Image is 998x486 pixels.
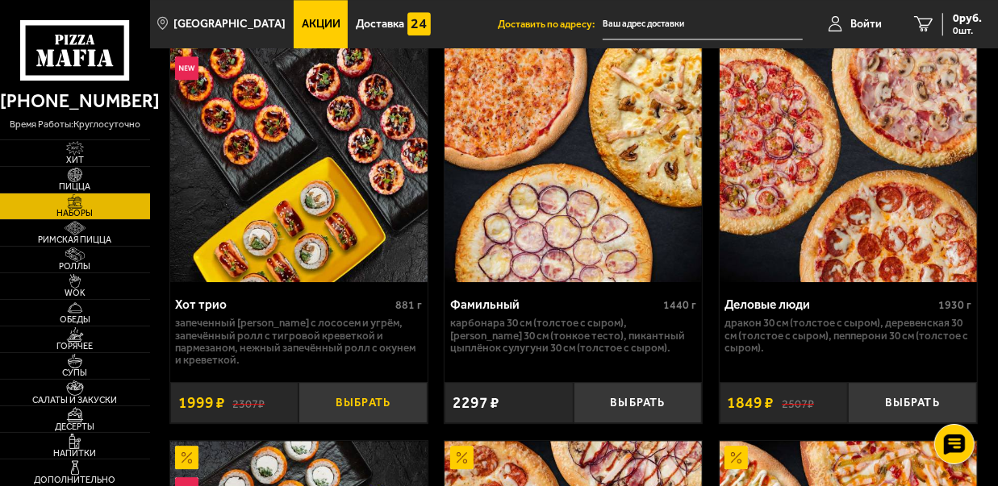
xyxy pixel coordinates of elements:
input: Ваш адрес доставки [603,10,802,39]
img: Новинка [175,56,198,80]
img: Деловые люди [720,19,977,282]
img: Акционный [450,446,474,469]
button: Выбрать [299,382,428,423]
span: 1440 г [664,298,697,312]
button: Выбрать [848,382,977,423]
a: АкционныйФамильный [445,19,702,282]
img: Фамильный [445,19,702,282]
div: Фамильный [450,297,660,313]
span: 1930 г [938,298,971,312]
img: Акционный [724,446,748,469]
img: Хот трио [170,19,428,282]
p: Карбонара 30 см (толстое с сыром), [PERSON_NAME] 30 см (тонкое тесто), Пикантный цыплёнок сулугун... [450,317,697,354]
span: 2297 ₽ [453,395,499,410]
img: Акционный [175,446,198,469]
a: АкционныйДеловые люди [720,19,977,282]
span: 1849 ₽ [728,395,775,410]
p: Дракон 30 см (толстое с сыром), Деревенская 30 см (толстое с сыром), Пепперони 30 см (толстое с с... [724,317,971,354]
s: 2507 ₽ [782,396,814,410]
span: 881 г [395,298,422,312]
div: Деловые люди [724,297,934,313]
span: Доставка [356,19,404,30]
span: Войти [850,19,882,30]
img: 15daf4d41897b9f0e9f617042186c801.svg [407,12,431,35]
span: [GEOGRAPHIC_DATA] [173,19,286,30]
p: Запеченный [PERSON_NAME] с лососем и угрём, Запечённый ролл с тигровой креветкой и пармезаном, Не... [175,317,422,367]
button: Выбрать [574,382,703,423]
s: 2307 ₽ [232,396,265,410]
span: Доставить по адресу: [498,19,603,29]
span: 0 руб. [953,13,982,24]
div: Хот трио [175,297,391,313]
span: 1999 ₽ [178,395,225,410]
span: Акции [302,19,340,30]
a: АкционныйНовинкаХот трио [170,19,428,282]
span: 0 шт. [953,26,982,35]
